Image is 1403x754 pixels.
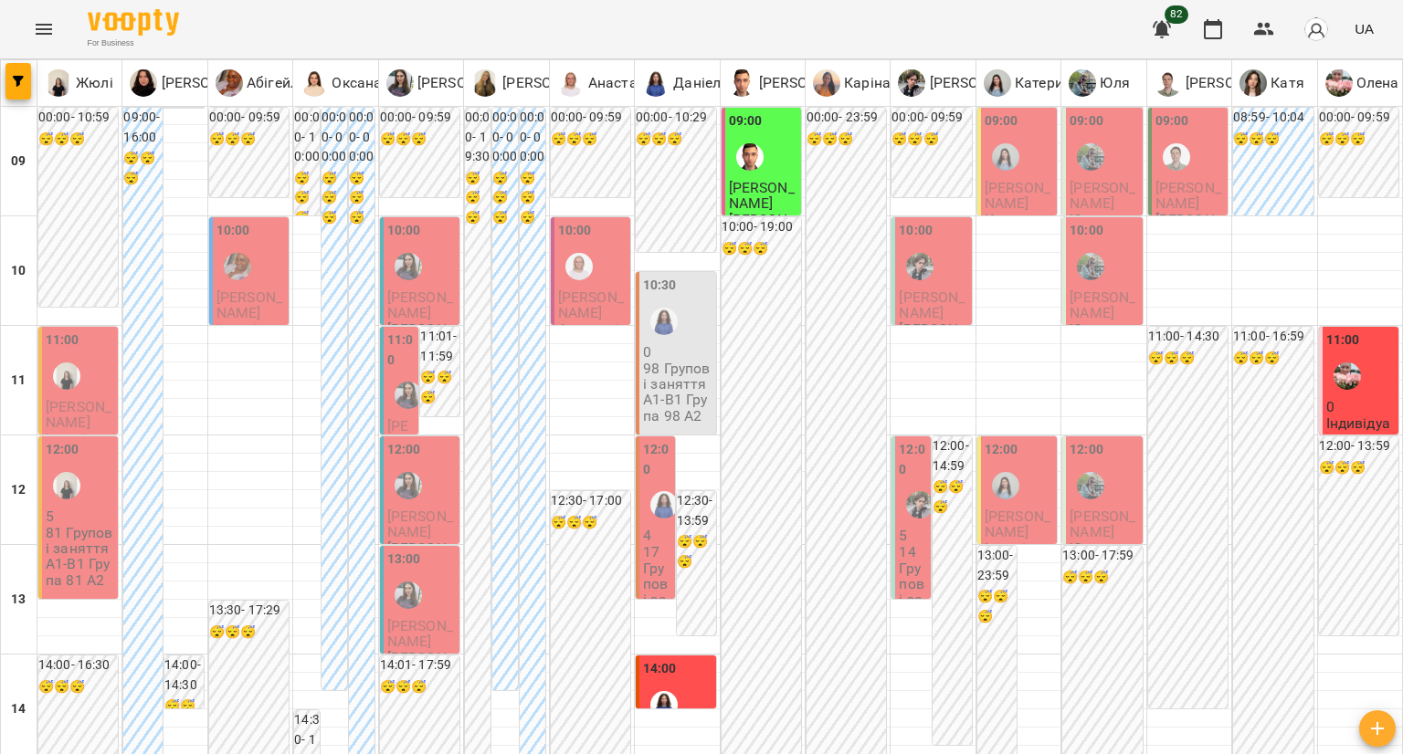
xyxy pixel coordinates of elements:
h6: 12:00 - 14:59 [933,436,972,476]
img: Юлія [395,382,422,409]
p: 0 [1326,399,1395,414]
a: Ю [PERSON_NAME] [386,69,528,97]
img: Юля [1077,253,1104,280]
p: 17 Групові заняття А1-В1 Група 17 А1 [643,544,671,733]
p: [PERSON_NAME] [387,540,456,572]
h6: 08:59 - 10:04 [1233,108,1313,128]
label: 11:00 [46,330,79,351]
h6: 00:00 - 09:59 [380,108,459,128]
span: [PERSON_NAME] [387,417,415,497]
img: Микита [906,491,934,518]
h6: 😴😴😴 [933,477,972,517]
p: [PERSON_NAME] [729,212,797,244]
h6: 😴😴😴 [636,130,715,150]
img: Ю [386,69,414,97]
img: Даніела [650,308,678,335]
div: Жюлі [53,472,80,499]
div: Юля [1077,472,1104,499]
button: Створити урок [1359,710,1396,747]
img: Даніела [650,691,678,718]
img: Жюлі [53,362,80,390]
h6: 😴😴😴 [38,130,118,150]
p: Анастасія [585,72,657,94]
div: Микита [898,69,1039,97]
div: Абігейл [216,69,299,97]
h6: 14 [11,699,26,719]
p: 5 [46,508,114,524]
p: Катерина [985,212,1050,227]
h6: 00:00 - 00:00 [349,108,374,167]
div: Юлія [395,253,422,280]
p: [PERSON_NAME] [387,321,456,353]
h6: 11:00 - 16:59 [1233,327,1313,347]
h6: 14:00 - 14:30 [164,655,204,695]
button: Menu [22,7,66,51]
a: О Олена [1325,69,1399,97]
img: М [898,69,925,97]
h6: 😴😴😴 [123,149,163,188]
h6: 😴😴😴 [164,696,204,736]
img: Олена [1334,362,1361,390]
img: Ю [1069,69,1096,97]
h6: 😴😴😴 [38,677,118,697]
a: М [PERSON_NAME] [728,69,870,97]
a: К Катя [1239,69,1304,97]
button: UA [1347,12,1381,46]
span: [PERSON_NAME] [387,508,453,540]
a: О Оксана [301,69,382,97]
h6: 13:30 - 17:29 [209,601,289,621]
h6: 😴😴😴 [1319,130,1398,150]
img: М [471,69,499,97]
h6: 00:00 - 10:59 [38,108,118,128]
div: Олександра [130,69,271,97]
div: Марина [471,69,613,97]
img: Юлія [395,472,422,499]
label: 10:00 [387,221,421,241]
h6: 00:00 - 00:00 [492,108,518,167]
h6: 00:00 - 00:00 [520,108,545,167]
div: Даніела [650,491,678,518]
h6: 😴😴😴 [807,130,886,150]
h6: 😴😴😴 [209,623,289,643]
div: Каріна [813,69,891,97]
img: Катерина [992,472,1019,499]
p: Індивідуальне онлайн заняття 50 хв рівні А1-В1 [1326,415,1395,494]
span: [PERSON_NAME] [1070,288,1135,321]
span: [PERSON_NAME] [46,398,111,431]
p: індивідуальне заняття 50 хв [46,431,114,478]
span: UA [1355,19,1374,38]
img: К [813,69,840,97]
label: 12:00 [387,440,421,460]
h6: 13:00 - 23:59 [977,546,1017,585]
h6: 😴😴😴 [420,368,459,407]
h6: 11:01 - 11:59 [420,327,459,366]
h6: 😴😴😴 [977,587,1017,626]
span: For Business [88,37,179,49]
img: Анастасія [565,253,593,280]
img: Микита [906,253,934,280]
label: 11:00 [1326,330,1360,351]
h6: 😴😴😴 [209,130,289,150]
h6: 14:01 - 17:59 [380,655,459,675]
h6: 12 [11,480,26,500]
a: М [PERSON_NAME] [898,69,1039,97]
span: [PERSON_NAME] [558,288,624,321]
h6: 09 [11,152,26,172]
p: Юля [1070,540,1099,556]
label: 09:00 [1155,111,1189,131]
a: К Каріна [813,69,891,97]
h6: 00:00 - 23:59 [807,108,886,128]
h6: 10:00 - 19:00 [722,217,801,237]
label: 12:00 [985,440,1018,460]
h6: 00:00 - 19:30 [465,108,491,167]
img: А [216,69,243,97]
p: [PERSON_NAME] [1182,72,1296,94]
label: 14:00 [643,659,677,679]
div: Михайло [728,69,870,97]
h6: 00:00 - 10:00 [294,108,320,167]
img: Абігейл [224,253,251,280]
